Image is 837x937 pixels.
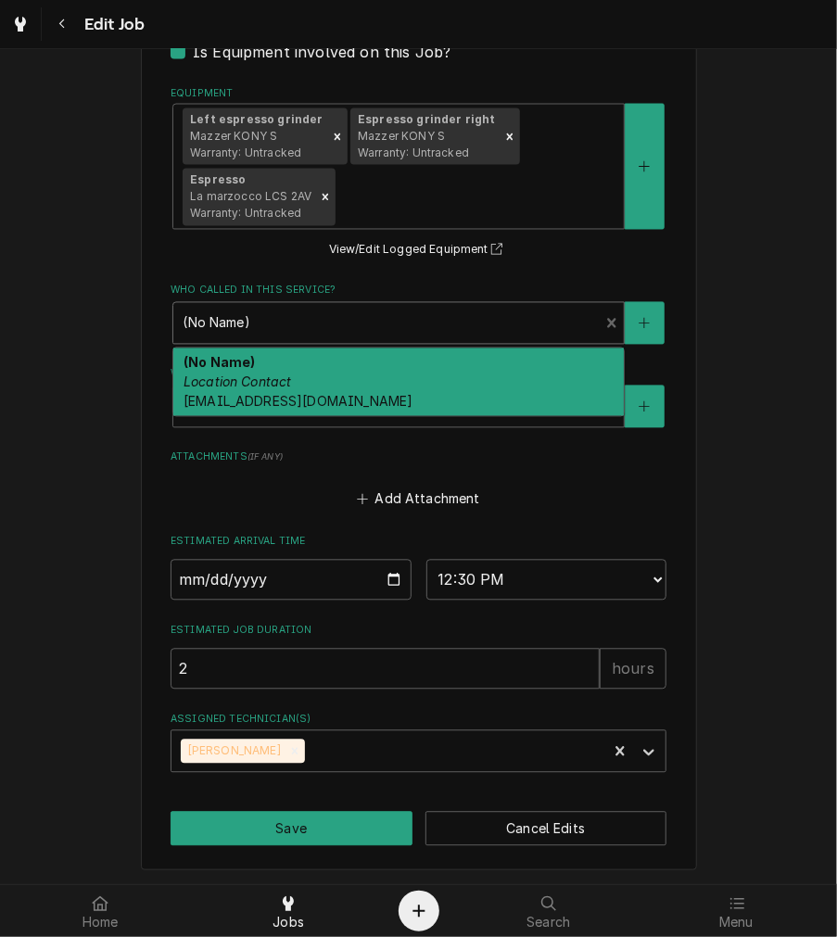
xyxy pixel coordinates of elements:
span: Search [526,915,570,930]
button: View/Edit Logged Equipment [326,238,512,261]
div: Estimated Arrival Time [171,535,666,601]
select: Time Select [426,560,667,601]
div: Equipment [171,86,666,261]
label: Attachments [171,450,666,465]
strong: Espresso [190,173,246,187]
svg: Create New Contact [639,317,650,330]
span: La marzocco LCS 2AV Warranty: Untracked [190,190,311,221]
label: Who called in this service? [171,284,666,298]
label: Is Equipment involved on this Job? [193,41,450,63]
input: Date [171,560,412,601]
div: Remove [object Object] [500,108,520,166]
div: Button Group [171,812,666,846]
div: Remove Damon Rinehart [285,740,305,764]
button: Create Object [399,891,439,931]
div: Remove [object Object] [327,108,348,166]
strong: Left espresso grinder [190,113,323,127]
label: Who should the tech(s) ask for? [171,367,666,382]
div: Who called in this service? [171,284,666,344]
span: Menu [719,915,754,930]
a: Menu [643,889,830,933]
div: Attachments [171,450,666,512]
div: Who should the tech(s) ask for? [171,367,666,427]
span: Edit Job [79,12,145,37]
button: Create New Contact [625,386,664,428]
div: Remove [object Object] [315,169,336,226]
span: Home [82,915,119,930]
label: Equipment [171,86,666,101]
a: Jobs [196,889,382,933]
div: Button Group Row [171,812,666,846]
strong: (No Name) [184,355,255,371]
span: ( if any ) [247,452,283,462]
button: Navigate back [45,7,79,41]
div: Assigned Technician(s) [171,713,666,773]
button: Create New Contact [625,302,664,345]
span: [EMAIL_ADDRESS][DOMAIN_NAME] [184,394,412,410]
label: Estimated Arrival Time [171,535,666,550]
button: Add Attachment [354,486,484,512]
button: Save [171,812,412,846]
button: Cancel Edits [425,812,667,846]
em: Location Contact [184,374,292,390]
svg: Create New Equipment [639,160,650,173]
strong: Espresso grinder right [358,113,496,127]
span: Mazzer KONY S Warranty: Untracked [190,130,301,160]
svg: Create New Contact [639,400,650,413]
span: Mazzer KONY S Warranty: Untracked [358,130,469,160]
span: Jobs [273,915,304,930]
div: [PERSON_NAME] [181,740,285,764]
a: Search [456,889,642,933]
a: Go to Jobs [4,7,37,41]
label: Assigned Technician(s) [171,713,666,728]
label: Estimated Job Duration [171,624,666,639]
div: hours [600,649,666,690]
button: Create New Equipment [625,104,664,230]
div: Estimated Job Duration [171,624,666,690]
a: Home [7,889,194,933]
